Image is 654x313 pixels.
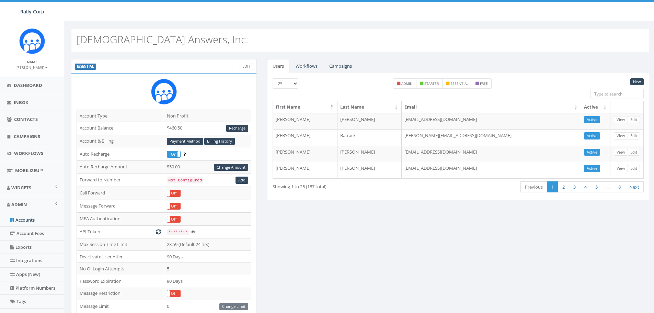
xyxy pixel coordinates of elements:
td: 90 Days [164,275,251,287]
a: Next [625,181,644,193]
a: View [614,149,628,156]
td: Forward to Number [77,174,164,187]
td: Password Expiration [77,275,164,287]
label: ESSENTIAL [75,64,96,70]
td: [PERSON_NAME][EMAIL_ADDRESS][DOMAIN_NAME] [402,129,581,146]
td: No Of Login Attempts [77,263,164,275]
td: MFA Authentication [77,213,164,226]
a: 8 [614,181,625,193]
td: Call Forward [77,187,164,200]
a: Change Amount [214,164,248,171]
a: Edit [628,116,640,123]
a: 5 [591,181,602,193]
h2: [DEMOGRAPHIC_DATA] Answers, Inc. [77,34,248,45]
div: OnOff [167,151,181,158]
a: View [614,116,628,123]
code: Not Configured [167,177,203,183]
label: Off [167,190,180,197]
a: Previous [520,181,547,193]
td: 90 Days [164,250,251,263]
a: Edit [628,132,640,139]
td: Message Forward [77,200,164,213]
label: Off [167,290,180,297]
a: Payment Method [167,138,203,145]
a: Recharge [226,125,248,132]
img: Rally_Corp_Icon_1.png [151,79,177,104]
a: Edit [628,165,640,172]
a: 4 [580,181,591,193]
td: Account Type [77,110,164,122]
div: OnOff [167,216,181,223]
td: [PERSON_NAME] [273,146,337,162]
td: Max Session Time Limit [77,238,164,250]
th: Last Name: activate to sort column ascending [337,101,402,113]
td: Account Balance [77,122,164,135]
td: [PERSON_NAME] [337,146,402,162]
td: [EMAIL_ADDRESS][DOMAIN_NAME] [402,113,581,130]
span: Widgets [11,185,31,191]
th: Active: activate to sort column ascending [581,101,610,113]
a: 1 [547,181,558,193]
a: View [614,165,628,172]
div: OnOff [167,190,181,197]
td: [PERSON_NAME] [337,162,402,178]
td: 5 [164,263,251,275]
td: Message Limit [77,300,164,313]
span: Inbox [14,99,28,105]
td: Barrack [337,129,402,146]
td: [PERSON_NAME] [273,113,337,130]
div: OnOff [167,203,181,210]
a: Edit [240,63,253,70]
span: Contacts [14,116,38,122]
th: Email: activate to sort column ascending [402,101,581,113]
td: Deactivate User After [77,250,164,263]
label: Off [167,203,180,210]
div: Showing 1 to 25 (187 total) [273,181,421,190]
td: [EMAIL_ADDRESS][DOMAIN_NAME] [402,162,581,178]
td: [EMAIL_ADDRESS][DOMAIN_NAME] [402,146,581,162]
td: $460.50 [164,122,251,135]
label: On [167,151,180,158]
span: Rally Corp [20,8,44,15]
img: Icon_1.png [19,28,45,54]
a: Users [267,59,289,73]
td: [PERSON_NAME] [273,162,337,178]
a: Campaigns [324,59,357,73]
span: Workflows [14,150,43,156]
a: View [614,132,628,139]
td: [PERSON_NAME] [273,129,337,146]
td: API Token [77,226,164,238]
a: [PERSON_NAME] [16,64,48,70]
td: 23:59 (Default 24 hrs) [164,238,251,250]
a: … [602,181,614,193]
td: Account & Billing [77,135,164,148]
td: [PERSON_NAME] [337,113,402,130]
div: OnOff [167,290,181,297]
a: Billing History [204,138,235,145]
td: Message Restriction [77,287,164,300]
a: 3 [569,181,580,193]
a: Active [584,165,600,172]
span: Enable to prevent campaign failure. [183,151,186,157]
td: Non Profit [164,110,251,122]
a: New [630,78,644,86]
span: Admin [11,201,27,208]
a: Active [584,116,600,123]
a: Active [584,149,600,156]
span: Campaigns [14,133,40,139]
small: free [480,81,488,86]
a: Workflows [290,59,323,73]
td: Auto Recharge [77,148,164,161]
label: Off [167,216,180,223]
input: Type to search [590,89,644,99]
a: Add [236,177,248,184]
small: essential [450,81,468,86]
span: Dashboard [14,82,42,88]
span: MobilizeU™ [15,167,43,174]
a: 2 [558,181,569,193]
small: [PERSON_NAME] [16,65,48,70]
th: First Name: activate to sort column descending [273,101,337,113]
td: $50.00 [164,161,251,174]
small: starter [424,81,439,86]
i: Generate New Token [156,230,161,234]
